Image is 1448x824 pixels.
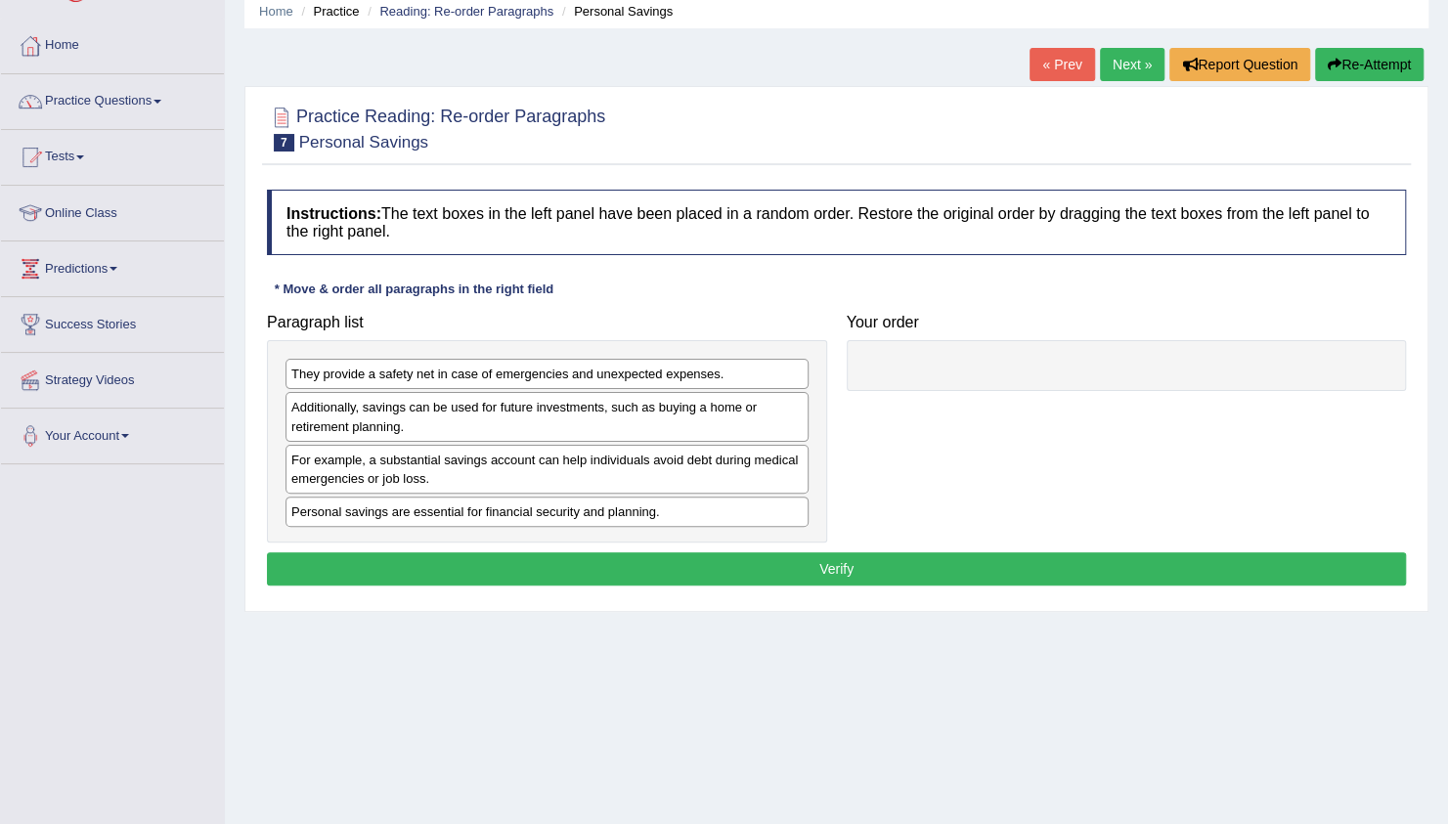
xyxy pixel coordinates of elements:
[847,314,1407,331] h4: Your order
[274,134,294,152] span: 7
[1,19,224,67] a: Home
[1100,48,1164,81] a: Next »
[1030,48,1094,81] a: « Prev
[557,2,673,21] li: Personal Savings
[267,190,1406,255] h4: The text boxes in the left panel have been placed in a random order. Restore the original order b...
[1,353,224,402] a: Strategy Videos
[1,297,224,346] a: Success Stories
[267,552,1406,585] button: Verify
[1,130,224,179] a: Tests
[286,205,381,222] b: Instructions:
[1,186,224,235] a: Online Class
[1315,48,1424,81] button: Re-Attempt
[1,241,224,290] a: Predictions
[285,497,809,527] div: Personal savings are essential for financial security and planning.
[285,359,809,389] div: They provide a safety net in case of emergencies and unexpected expenses.
[259,4,293,19] a: Home
[1,409,224,457] a: Your Account
[379,4,553,19] a: Reading: Re-order Paragraphs
[285,392,809,441] div: Additionally, savings can be used for future investments, such as buying a home or retirement pla...
[267,314,827,331] h4: Paragraph list
[267,280,561,298] div: * Move & order all paragraphs in the right field
[299,133,428,152] small: Personal Savings
[285,445,809,494] div: For example, a substantial savings account can help individuals avoid debt during medical emergen...
[1,74,224,123] a: Practice Questions
[296,2,359,21] li: Practice
[1169,48,1310,81] button: Report Question
[267,103,605,152] h2: Practice Reading: Re-order Paragraphs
